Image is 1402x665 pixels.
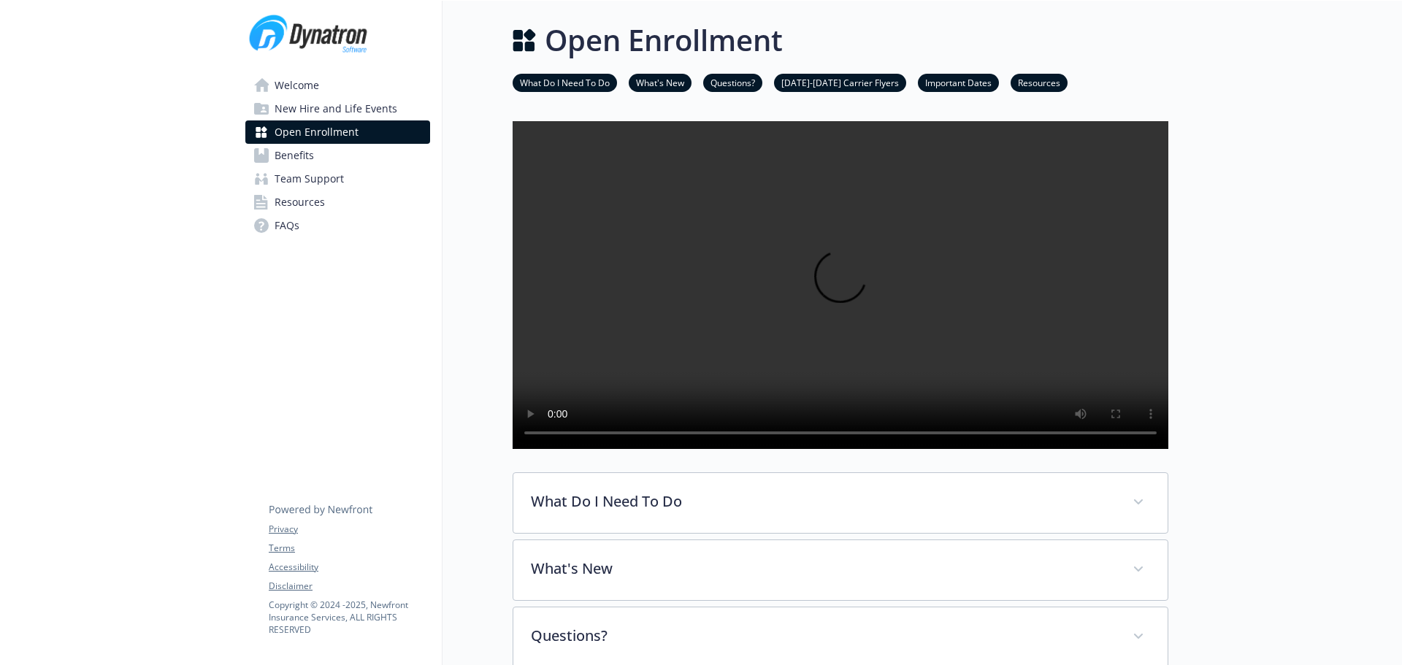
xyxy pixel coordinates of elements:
a: FAQs [245,214,430,237]
div: What Do I Need To Do [513,473,1168,533]
a: Questions? [703,75,762,89]
a: Resources [1011,75,1068,89]
div: What's New [513,540,1168,600]
a: Accessibility [269,561,429,574]
span: Welcome [275,74,319,97]
a: Team Support [245,167,430,191]
a: Resources [245,191,430,214]
p: What Do I Need To Do [531,491,1115,512]
a: New Hire and Life Events [245,97,430,120]
a: Benefits [245,144,430,167]
a: Open Enrollment [245,120,430,144]
h1: Open Enrollment [545,18,783,62]
a: What's New [629,75,692,89]
p: What's New [531,558,1115,580]
a: Disclaimer [269,580,429,593]
span: Open Enrollment [275,120,359,144]
span: New Hire and Life Events [275,97,397,120]
p: Copyright © 2024 - 2025 , Newfront Insurance Services, ALL RIGHTS RESERVED [269,599,429,636]
a: What Do I Need To Do [513,75,617,89]
a: Privacy [269,523,429,536]
span: Team Support [275,167,344,191]
span: Benefits [275,144,314,167]
a: Important Dates [918,75,999,89]
a: [DATE]-[DATE] Carrier Flyers [774,75,906,89]
a: Welcome [245,74,430,97]
p: Questions? [531,625,1115,647]
a: Terms [269,542,429,555]
span: Resources [275,191,325,214]
span: FAQs [275,214,299,237]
